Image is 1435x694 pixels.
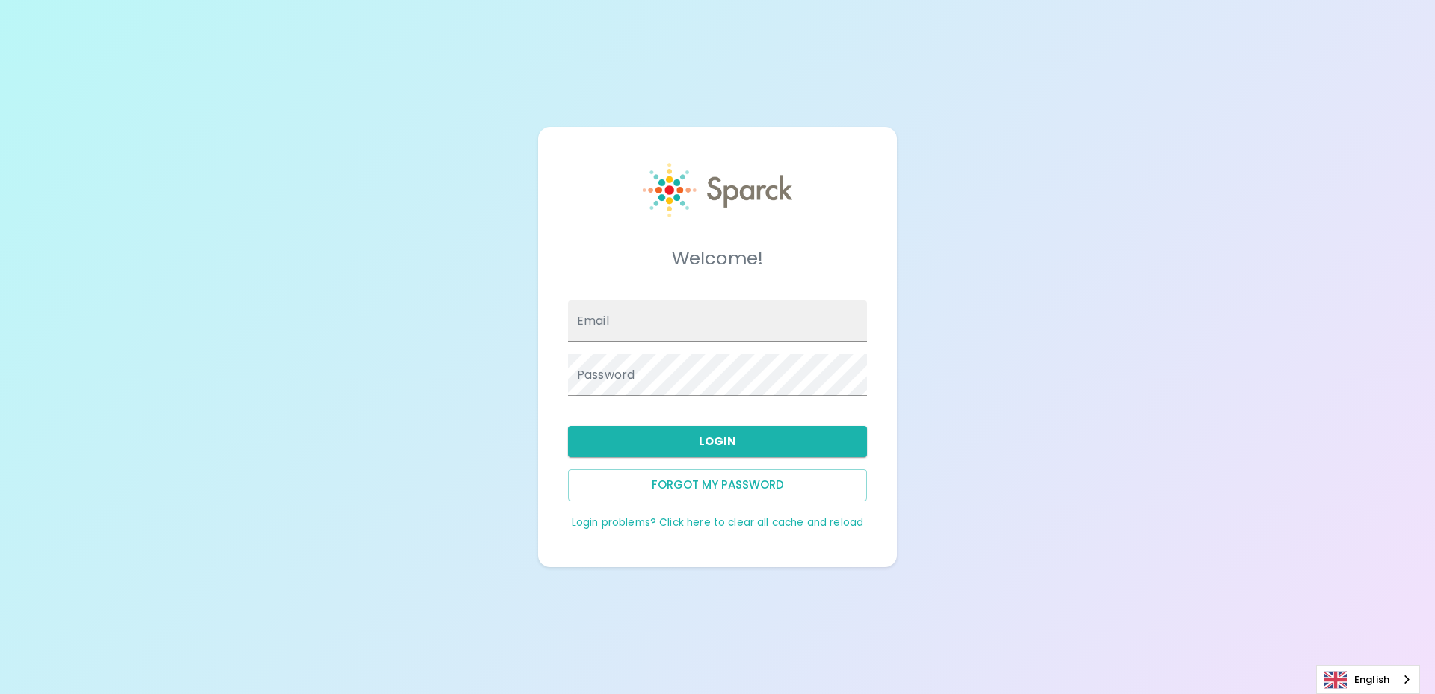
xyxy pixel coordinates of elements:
a: Login problems? Click here to clear all cache and reload [572,515,863,530]
h5: Welcome! [568,247,867,270]
img: Sparck logo [643,163,792,217]
aside: Language selected: English [1316,665,1420,694]
a: English [1317,666,1419,693]
button: Login [568,426,867,457]
button: Forgot my password [568,469,867,501]
div: Language [1316,665,1420,694]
